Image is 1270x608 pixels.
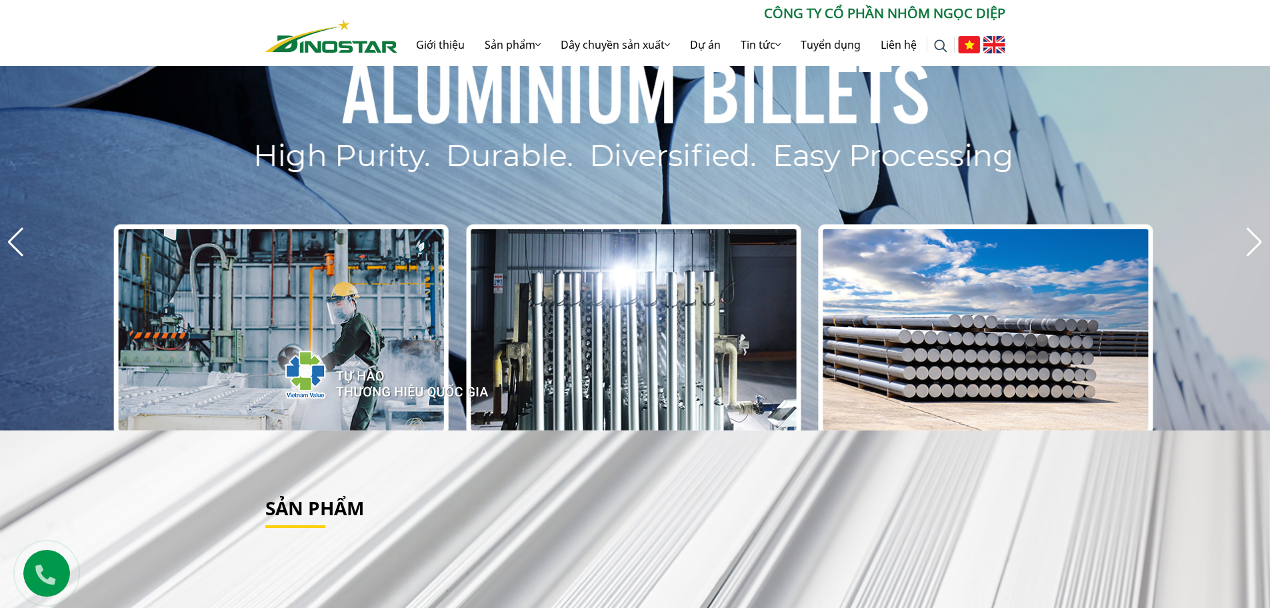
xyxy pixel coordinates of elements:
a: Sản phẩm [265,495,364,521]
a: Sản phẩm [475,23,551,66]
p: CÔNG TY CỔ PHẦN NHÔM NGỌC DIỆP [397,3,1005,23]
img: Nhôm Dinostar [265,19,397,53]
div: Next slide [1245,228,1263,257]
img: search [934,39,947,53]
a: Dây chuyền sản xuất [551,23,680,66]
a: Dự án [680,23,731,66]
img: English [983,36,1005,53]
a: Tin tức [731,23,791,66]
a: Nhôm Dinostar [265,17,397,52]
img: Tiếng Việt [958,36,980,53]
a: Tuyển dụng [791,23,871,66]
img: thqg [245,326,491,417]
a: Giới thiệu [406,23,475,66]
a: Liên hệ [871,23,927,66]
div: Previous slide [7,228,25,257]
